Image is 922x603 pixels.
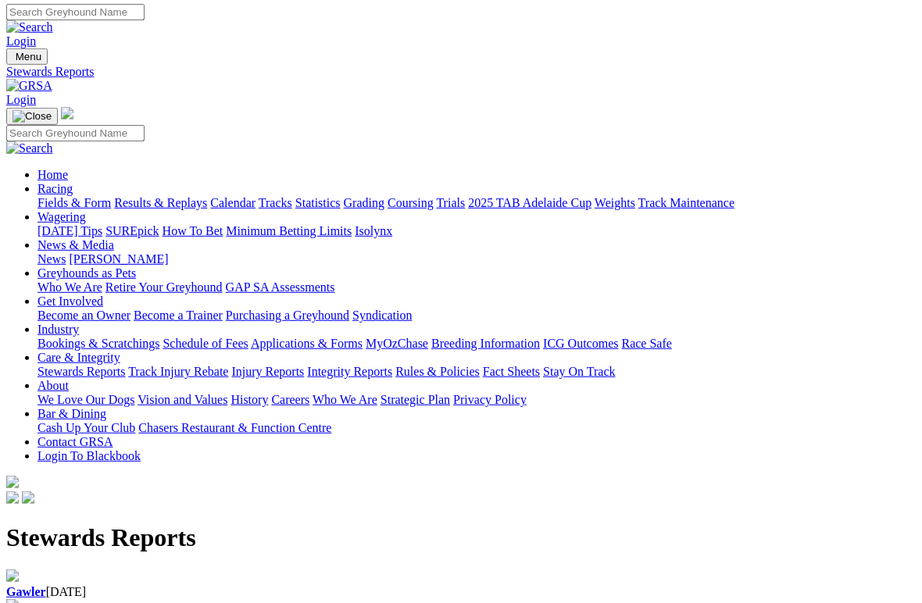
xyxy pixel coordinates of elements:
a: Who We Are [313,393,377,406]
div: Industry [38,337,916,351]
a: Calendar [210,196,256,209]
a: Purchasing a Greyhound [226,309,349,322]
a: Applications & Forms [251,337,363,350]
a: History [230,393,268,406]
a: [PERSON_NAME] [69,252,168,266]
a: Rules & Policies [395,365,480,378]
a: Minimum Betting Limits [226,224,352,237]
span: Menu [16,51,41,62]
div: Get Involved [38,309,916,323]
img: logo-grsa-white.png [6,476,19,488]
a: Gawler [6,585,46,598]
a: MyOzChase [366,337,428,350]
a: Track Injury Rebate [128,365,228,378]
div: News & Media [38,252,916,266]
a: About [38,379,69,392]
a: How To Bet [163,224,223,237]
a: ICG Outcomes [543,337,618,350]
input: Search [6,125,145,141]
a: Become an Owner [38,309,130,322]
a: Careers [271,393,309,406]
a: Coursing [388,196,434,209]
a: Home [38,168,68,181]
a: Industry [38,323,79,336]
div: Bar & Dining [38,421,916,435]
a: Syndication [352,309,412,322]
a: Grading [344,196,384,209]
div: [DATE] [6,585,916,599]
a: [DATE] Tips [38,224,102,237]
a: Get Involved [38,294,103,308]
a: Weights [595,196,635,209]
a: Stay On Track [543,365,615,378]
h1: Stewards Reports [6,523,916,552]
a: Care & Integrity [38,351,120,364]
a: Results & Replays [114,196,207,209]
div: Racing [38,196,916,210]
a: Greyhounds as Pets [38,266,136,280]
a: Stewards Reports [6,65,916,79]
a: Contact GRSA [38,435,113,448]
a: 2025 TAB Adelaide Cup [468,196,591,209]
img: Close [13,110,52,123]
img: Search [6,20,53,34]
a: Tracks [259,196,292,209]
div: Care & Integrity [38,365,916,379]
a: Trials [436,196,465,209]
a: Bar & Dining [38,407,106,420]
img: facebook.svg [6,491,19,504]
a: Who We Are [38,280,102,294]
button: Toggle navigation [6,108,58,125]
a: Integrity Reports [307,365,392,378]
a: Login To Blackbook [38,449,141,462]
a: Breeding Information [431,337,540,350]
a: Fact Sheets [483,365,540,378]
a: Statistics [295,196,341,209]
a: Wagering [38,210,86,223]
img: GRSA [6,79,52,93]
a: Login [6,34,36,48]
a: News [38,252,66,266]
a: Bookings & Scratchings [38,337,159,350]
a: Stewards Reports [38,365,125,378]
img: file-red.svg [6,569,19,582]
a: Vision and Values [138,393,227,406]
a: Become a Trainer [134,309,223,322]
a: Login [6,93,36,106]
a: Racing [38,182,73,195]
div: About [38,393,916,407]
a: Race Safe [621,337,671,350]
a: Track Maintenance [638,196,734,209]
button: Toggle navigation [6,48,48,65]
a: Cash Up Your Club [38,421,135,434]
a: Isolynx [355,224,392,237]
a: Retire Your Greyhound [105,280,223,294]
a: Chasers Restaurant & Function Centre [138,421,331,434]
div: Wagering [38,224,916,238]
a: GAP SA Assessments [226,280,335,294]
a: Schedule of Fees [163,337,248,350]
a: We Love Our Dogs [38,393,134,406]
a: SUREpick [105,224,159,237]
a: Fields & Form [38,196,111,209]
a: Privacy Policy [453,393,527,406]
div: Greyhounds as Pets [38,280,916,294]
a: Strategic Plan [381,393,450,406]
a: News & Media [38,238,114,252]
img: logo-grsa-white.png [61,107,73,120]
a: Injury Reports [231,365,304,378]
input: Search [6,4,145,20]
img: Search [6,141,53,155]
img: twitter.svg [22,491,34,504]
